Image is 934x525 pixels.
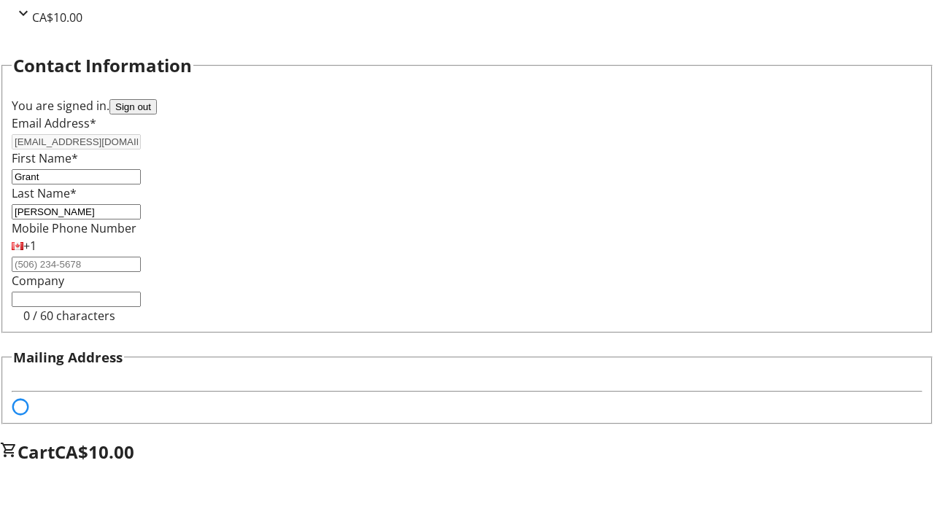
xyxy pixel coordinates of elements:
label: Last Name* [12,185,77,201]
tr-character-limit: 0 / 60 characters [23,308,115,324]
span: CA$10.00 [32,9,82,26]
label: Company [12,273,64,289]
h3: Mailing Address [13,347,123,367]
label: Email Address* [12,115,96,131]
h2: Contact Information [13,52,192,79]
label: Mobile Phone Number [12,220,136,236]
label: First Name* [12,150,78,166]
input: (506) 234-5678 [12,257,141,272]
button: Sign out [109,99,157,114]
div: You are signed in. [12,97,922,114]
span: Cart [18,440,55,464]
span: CA$10.00 [55,440,134,464]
